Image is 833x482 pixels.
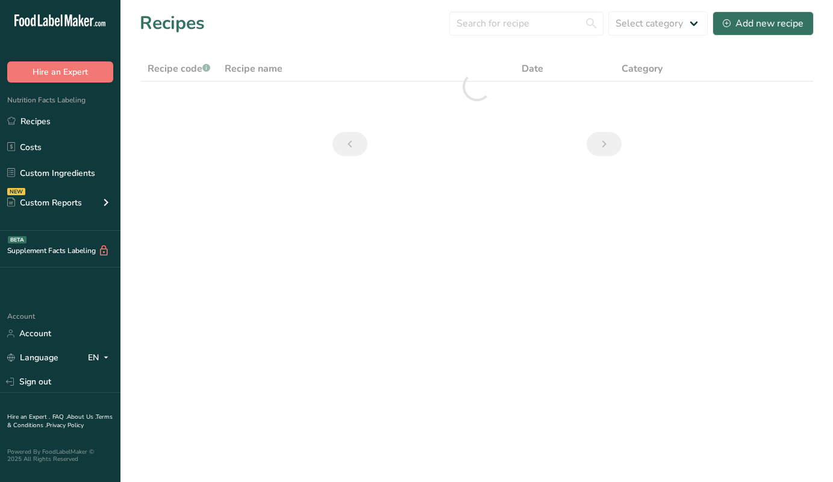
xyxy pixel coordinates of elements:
[7,347,58,368] a: Language
[449,11,604,36] input: Search for recipe
[8,236,27,243] div: BETA
[7,448,113,463] div: Powered By FoodLabelMaker © 2025 All Rights Reserved
[7,196,82,209] div: Custom Reports
[140,10,205,37] h1: Recipes
[713,11,814,36] button: Add new recipe
[7,61,113,83] button: Hire an Expert
[723,16,803,31] div: Add new recipe
[7,413,50,421] a: Hire an Expert .
[67,413,96,421] a: About Us .
[587,132,622,156] a: Next page
[7,188,25,195] div: NEW
[88,351,113,365] div: EN
[46,421,84,430] a: Privacy Policy
[7,413,113,430] a: Terms & Conditions .
[52,413,67,421] a: FAQ .
[332,132,367,156] a: Previous page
